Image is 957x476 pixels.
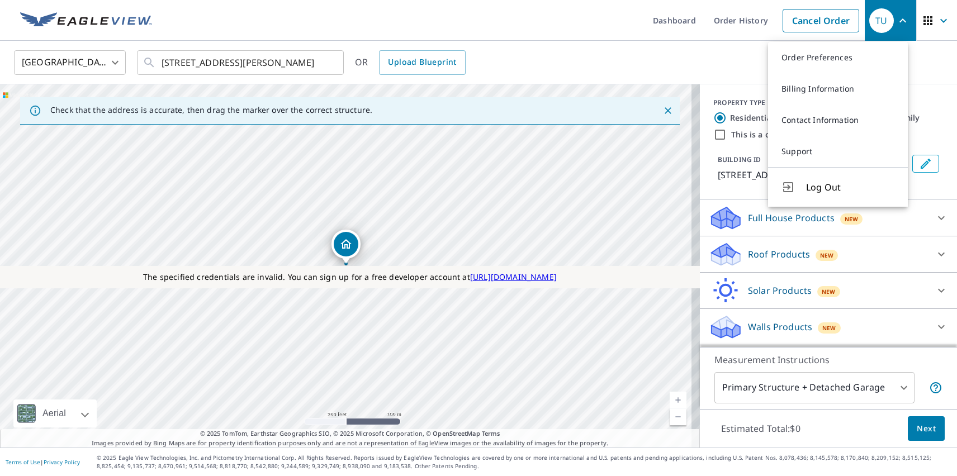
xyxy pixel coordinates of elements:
a: [URL][DOMAIN_NAME] [470,272,557,282]
p: Solar Products [748,284,812,297]
span: © 2025 TomTom, Earthstar Geographics SIO, © 2025 Microsoft Corporation, © [200,429,500,439]
p: BUILDING ID [718,155,761,164]
a: Order Preferences [768,42,908,73]
button: Edit building 1 [912,155,939,173]
span: Your report will include the primary structure and a detached garage if one exists. [929,381,942,394]
a: Support [768,136,908,167]
label: Residential [730,112,774,123]
img: EV Logo [20,12,152,29]
a: Cancel Order [783,9,859,32]
span: New [822,287,836,296]
label: This is a complex [731,129,798,140]
p: Measurement Instructions [714,353,942,366]
button: Close [661,103,675,118]
div: [GEOGRAPHIC_DATA] [14,47,126,78]
p: Roof Products [748,247,810,261]
div: Walls ProductsNew [709,313,948,340]
button: Next [908,416,945,441]
p: Full House Products [748,211,835,225]
a: Privacy Policy [44,458,80,466]
p: Walls Products [748,320,812,334]
a: Billing Information [768,73,908,104]
div: PROPERTY TYPE [713,98,944,108]
div: Primary Structure + Detached Garage [714,372,915,403]
span: New [820,251,834,260]
button: Log Out [768,167,908,207]
div: OR [355,50,466,75]
a: Upload Blueprint [379,50,465,75]
span: Log Out [806,180,894,194]
div: Roof ProductsNew [709,241,948,268]
div: Full House ProductsNew [709,204,948,231]
p: [STREET_ADDRESS][PERSON_NAME] [718,168,908,182]
span: New [845,215,859,223]
span: New [822,323,836,332]
div: Dropped pin, building 1, Residential property, 1111 E Cesar Chavez St Austin, TX 78702 [331,230,361,264]
div: Solar ProductsNew [709,277,948,304]
span: Upload Blueprint [388,55,456,69]
a: Current Level 17, Zoom Out [670,408,686,425]
div: Aerial [39,399,69,427]
span: Next [917,422,936,436]
p: Check that the address is accurate, then drag the marker over the correct structure. [50,105,372,115]
a: Current Level 17, Zoom In [670,392,686,408]
a: Terms [482,429,500,437]
div: TU [869,8,894,33]
a: OpenStreetMap [433,429,480,437]
a: Terms of Use [6,458,40,466]
p: Estimated Total: $0 [712,416,809,441]
input: Search by address or latitude-longitude [162,47,321,78]
p: | [6,459,80,465]
p: © 2025 Eagle View Technologies, Inc. and Pictometry International Corp. All Rights Reserved. Repo... [97,454,951,470]
div: Aerial [13,399,97,427]
a: Contact Information [768,104,908,136]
